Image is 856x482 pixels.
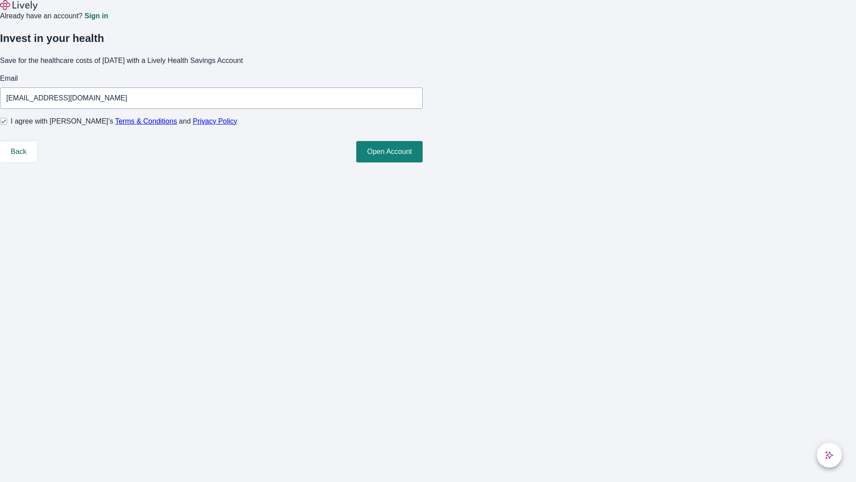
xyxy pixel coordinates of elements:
button: Open Account [356,141,423,162]
button: chat [817,443,842,468]
a: Terms & Conditions [115,117,177,125]
svg: Lively AI Assistant [825,451,834,460]
a: Sign in [84,12,108,20]
span: I agree with [PERSON_NAME]’s and [11,116,237,127]
a: Privacy Policy [193,117,238,125]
